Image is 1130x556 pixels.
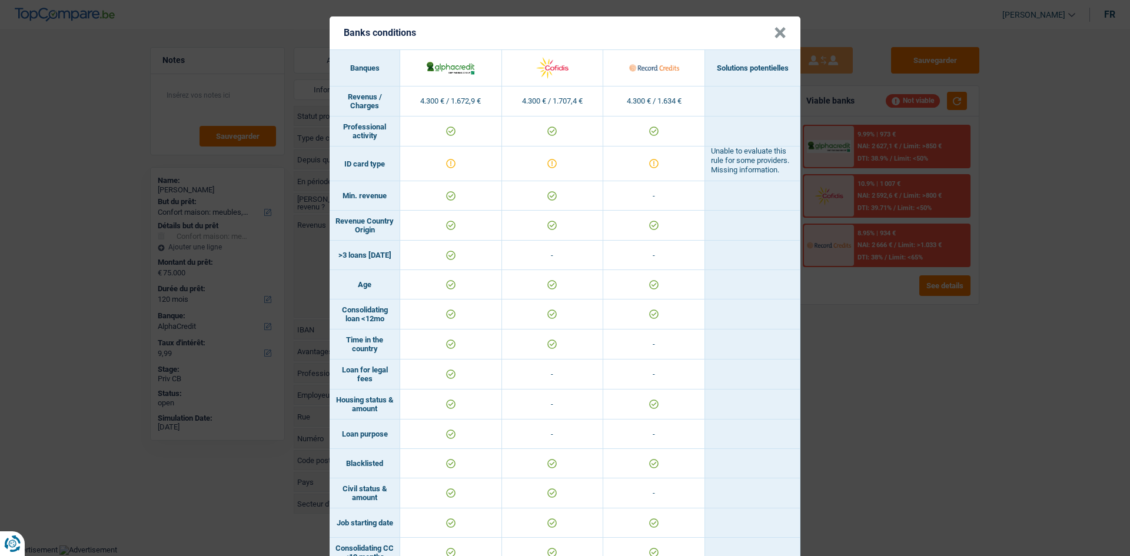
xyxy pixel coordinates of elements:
td: >3 loans [DATE] [330,241,400,270]
td: Job starting date [330,508,400,538]
td: Revenus / Charges [330,86,400,116]
td: - [502,420,604,449]
button: Close [774,27,786,39]
td: 4.300 € / 1.707,4 € [502,86,604,116]
td: Housing status & amount [330,389,400,420]
th: Solutions potentielles [705,50,800,86]
td: Consolidating loan <12mo [330,299,400,329]
td: Professional activity [330,116,400,147]
td: Age [330,270,400,299]
th: Banques [330,50,400,86]
td: Time in the country [330,329,400,359]
td: Unable to evaluate this rule for some providers. Missing information. [705,147,800,181]
td: Loan for legal fees [330,359,400,389]
td: Blacklisted [330,449,400,478]
img: AlphaCredit [426,60,476,75]
td: - [502,389,604,420]
td: - [603,181,705,211]
td: Min. revenue [330,181,400,211]
td: - [603,241,705,270]
h5: Banks conditions [344,27,416,38]
td: 4.300 € / 1.672,9 € [400,86,502,116]
td: - [502,359,604,389]
img: Record Credits [629,55,679,81]
td: - [603,359,705,389]
td: - [603,478,705,508]
td: - [603,420,705,449]
td: ID card type [330,147,400,181]
img: Cofidis [527,55,577,81]
td: Revenue Country Origin [330,211,400,241]
td: Civil status & amount [330,478,400,508]
td: 4.300 € / 1.634 € [603,86,705,116]
td: Loan purpose [330,420,400,449]
td: - [502,241,604,270]
td: - [603,329,705,359]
